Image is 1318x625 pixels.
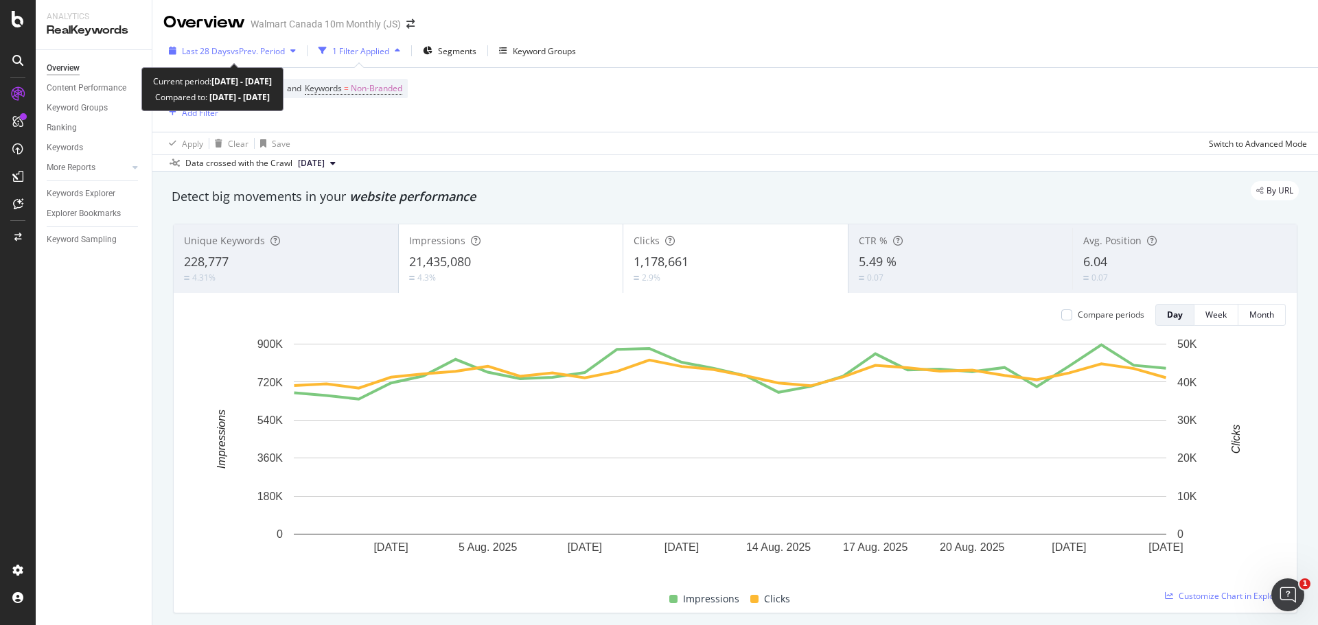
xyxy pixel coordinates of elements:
img: Equal [1083,276,1089,280]
span: 2025 Aug. 22nd [298,157,325,169]
div: More Reports [47,161,95,175]
span: 6.04 [1083,253,1107,270]
div: Week [1205,309,1227,320]
text: [DATE] [664,541,699,553]
button: Month [1238,304,1286,326]
div: RealKeywords [47,23,141,38]
text: 50K [1177,338,1197,350]
span: and [287,82,301,94]
span: Non-Branded [351,79,402,98]
text: Clicks [1230,425,1242,454]
button: Week [1194,304,1238,326]
div: Keyword Groups [47,101,108,115]
div: 0.07 [1091,272,1108,283]
img: Equal [859,276,864,280]
a: Ranking [47,121,142,135]
a: Explorer Bookmarks [47,207,142,221]
text: Impressions [216,410,227,469]
button: Keyword Groups [494,40,581,62]
button: [DATE] [292,155,341,172]
button: Add Filter [163,104,218,121]
button: Last 28 DaysvsPrev. Period [163,40,301,62]
div: 1 Filter Applied [332,45,389,57]
span: Clicks [634,234,660,247]
span: Keywords [305,82,342,94]
div: Current period: [153,73,272,89]
b: [DATE] - [DATE] [211,75,272,87]
div: legacy label [1251,181,1299,200]
span: Segments [438,45,476,57]
button: Switch to Advanced Mode [1203,132,1307,154]
text: 0 [1177,528,1183,540]
img: Equal [634,276,639,280]
span: 21,435,080 [409,253,471,270]
div: Ranking [47,121,77,135]
text: 30K [1177,414,1197,426]
iframe: Intercom live chat [1271,578,1304,611]
div: Add Filter [182,107,218,119]
span: vs Prev. Period [231,45,285,57]
span: Impressions [409,234,465,247]
span: Last 28 Days [182,45,231,57]
span: By URL [1267,187,1293,195]
text: [DATE] [1148,541,1183,553]
text: 40K [1177,376,1197,388]
span: CTR % [859,234,888,247]
a: Keyword Sampling [47,233,142,247]
a: Overview [47,61,142,75]
div: Content Performance [47,81,126,95]
div: Keywords Explorer [47,187,115,201]
a: Keywords [47,141,142,155]
div: Keyword Groups [513,45,576,57]
b: [DATE] - [DATE] [207,91,270,103]
div: Keywords [47,141,83,155]
button: Day [1155,304,1194,326]
a: Content Performance [47,81,142,95]
span: 1 [1299,578,1310,589]
div: Walmart Canada 10m Monthly (JS) [251,17,401,31]
div: Overview [163,11,245,34]
button: 1 Filter Applied [313,40,406,62]
div: Day [1167,309,1183,320]
div: Explorer Bookmarks [47,207,121,221]
div: Apply [182,138,203,150]
a: Customize Chart in Explorer [1165,590,1286,602]
div: Data crossed with the Crawl [185,157,292,169]
button: Save [255,132,290,154]
a: Keywords Explorer [47,187,142,201]
span: 5.49 % [859,253,897,270]
span: 1,178,661 [634,253,689,270]
img: Equal [184,276,189,280]
div: Analytics [47,11,141,23]
span: Impressions [683,591,739,607]
div: Save [272,138,290,150]
a: More Reports [47,161,128,175]
text: 900K [257,338,284,350]
div: Month [1249,309,1274,320]
div: 0.07 [867,272,883,283]
text: 5 Aug. 2025 [459,541,518,553]
button: Segments [417,40,482,62]
text: 180K [257,491,284,502]
a: Keyword Groups [47,101,142,115]
span: Unique Keywords [184,234,265,247]
svg: A chart. [185,337,1275,575]
div: Clear [228,138,248,150]
div: 4.31% [192,272,216,283]
text: 17 Aug. 2025 [843,541,907,553]
button: Clear [209,132,248,154]
img: Equal [409,276,415,280]
div: Compare periods [1078,309,1144,320]
span: = [344,82,349,94]
span: Avg. Position [1083,234,1142,247]
text: 20K [1177,452,1197,464]
div: Switch to Advanced Mode [1209,138,1307,150]
div: 2.9% [642,272,660,283]
div: arrow-right-arrow-left [406,19,415,29]
text: 20 Aug. 2025 [940,541,1004,553]
text: 10K [1177,491,1197,502]
text: 14 Aug. 2025 [746,541,811,553]
span: 228,777 [184,253,229,270]
text: [DATE] [568,541,602,553]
